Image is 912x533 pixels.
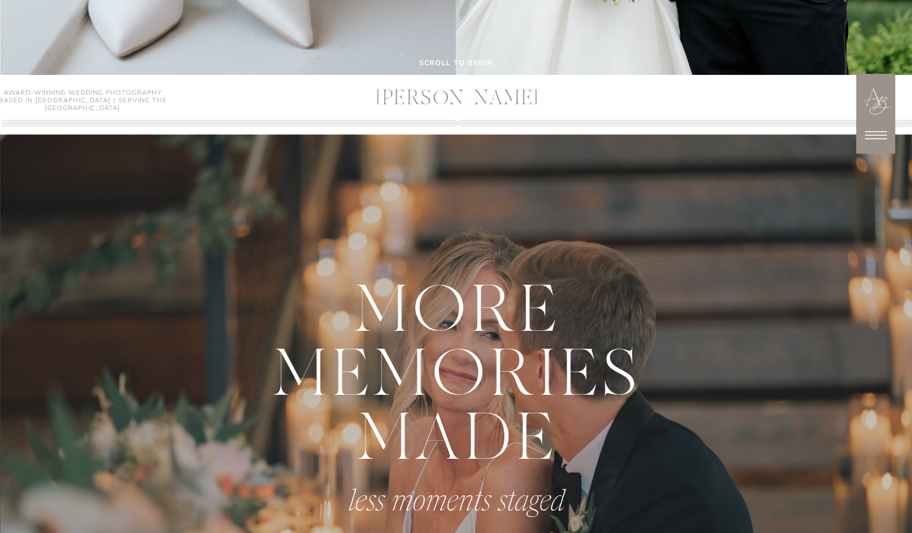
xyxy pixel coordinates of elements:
a: [PERSON_NAME] [307,88,609,112]
p: MoRE MEMORIES MADE [234,278,679,466]
b: scroll to begin [419,58,493,68]
p: less moments staged [281,486,632,519]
